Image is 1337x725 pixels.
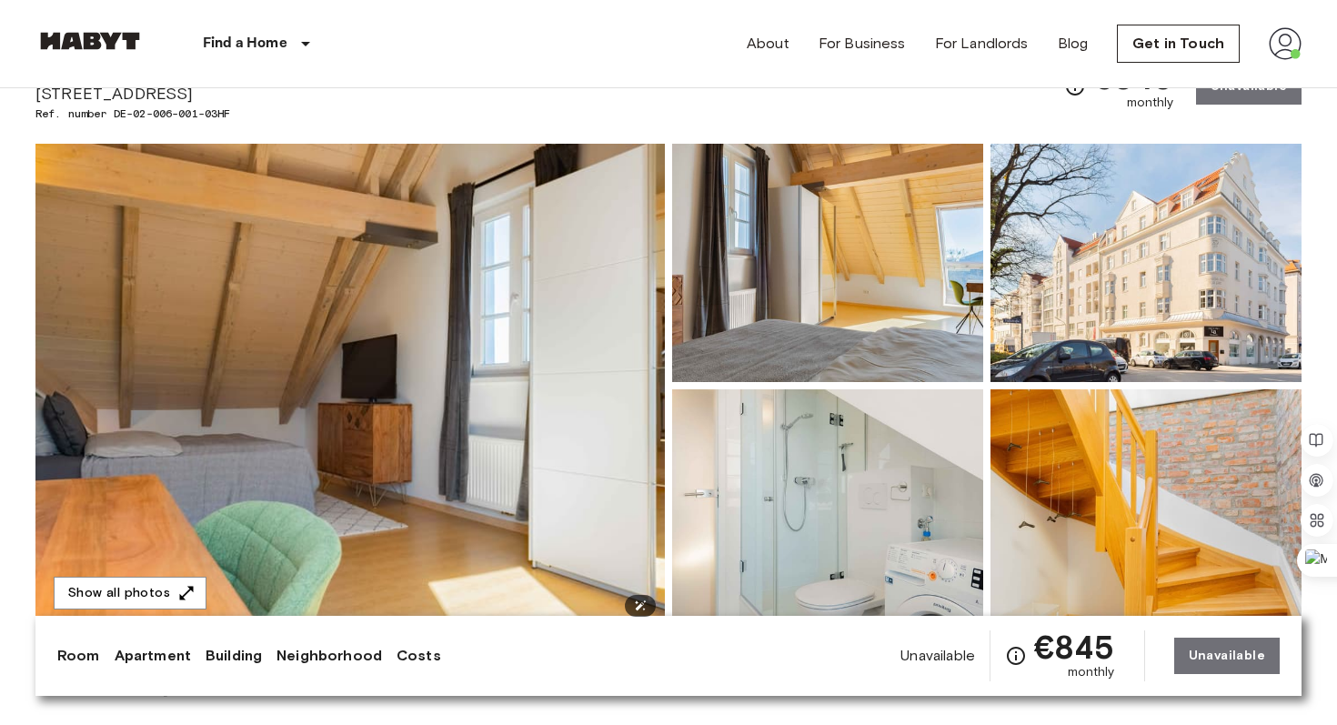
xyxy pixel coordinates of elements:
[819,33,906,55] a: For Business
[1005,645,1027,667] svg: Check cost overview for full price breakdown. Please note that discounts apply to new joiners onl...
[35,106,287,122] span: Ref. number DE-02-006-001-03HF
[1058,33,1089,55] a: Blog
[203,33,287,55] p: Find a Home
[1093,61,1174,94] span: €845
[35,32,145,50] img: Habyt
[35,82,287,106] span: [STREET_ADDRESS]
[990,389,1302,628] img: Picture of unit DE-02-006-001-03HF
[57,645,100,667] a: Room
[276,645,382,667] a: Neighborhood
[1269,27,1302,60] img: avatar
[672,389,983,628] img: Picture of unit DE-02-006-001-03HF
[115,645,191,667] a: Apartment
[1117,25,1240,63] a: Get in Touch
[900,646,975,666] span: Unavailable
[397,645,441,667] a: Costs
[54,577,206,610] button: Show all photos
[1034,630,1115,663] span: €845
[747,33,789,55] a: About
[990,144,1302,382] img: Picture of unit DE-02-006-001-03HF
[672,144,983,382] img: Picture of unit DE-02-006-001-03HF
[35,144,665,628] img: Marketing picture of unit DE-02-006-001-03HF
[206,645,262,667] a: Building
[1068,663,1115,681] span: monthly
[935,33,1029,55] a: For Landlords
[1127,94,1174,112] span: monthly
